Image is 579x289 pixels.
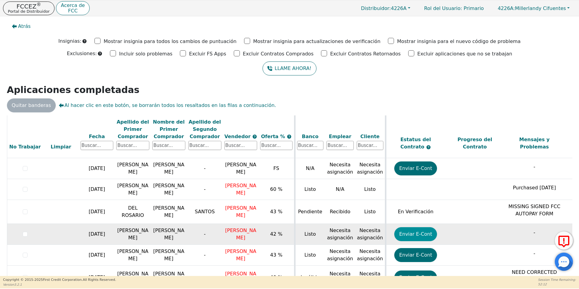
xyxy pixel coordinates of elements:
[104,38,237,45] p: Mostrar insignia para todos los cambios de puntuación
[115,179,151,200] td: [PERSON_NAME]
[506,163,563,171] p: -
[152,118,185,140] div: Nombre del Primer Comprador
[79,200,115,224] td: [DATE]
[506,203,563,218] p: MISSING SIGNED FCC AUTOPAY FORM
[151,224,187,245] td: [PERSON_NAME]
[3,2,55,15] button: FCCEZ®Portal de Distribuidor
[295,245,325,266] td: Listo
[115,245,151,266] td: [PERSON_NAME]
[394,227,437,241] button: Enviar E-Cont
[355,224,385,245] td: Necesita asignación
[270,252,283,258] span: 43 %
[325,200,355,224] td: Recibido
[270,231,283,237] span: 42 %
[151,200,187,224] td: [PERSON_NAME]
[116,118,149,140] div: Apellido del Primer Comprador
[297,141,324,150] input: Buscar...
[119,50,172,58] p: Incluir solo problemas
[79,158,115,179] td: [DATE]
[224,133,252,139] span: Vendedor
[385,200,445,224] td: En Verificación
[225,228,256,241] span: [PERSON_NAME]
[263,61,316,75] button: LLAME AHORA!
[116,141,149,150] input: Buscar...
[61,8,85,13] p: FCC
[115,200,151,224] td: DEL ROSARIO
[295,200,325,224] td: Pendiente
[151,158,187,179] td: [PERSON_NAME]
[295,179,325,200] td: Listo
[189,50,226,58] p: Excluir FS Apps
[225,183,256,196] span: [PERSON_NAME]
[79,224,115,245] td: [DATE]
[253,38,380,45] p: Mostrar insignia para actualizaciones de verificación
[261,133,287,139] span: Oferta %
[151,179,187,200] td: [PERSON_NAME]
[8,3,50,9] p: FCCEZ
[355,4,417,13] button: Distribuidor:4226A
[3,282,116,287] p: Version 3.2.1
[7,19,36,33] button: Atrás
[325,179,355,200] td: N/A
[355,179,385,200] td: Listo
[187,224,223,245] td: -
[447,136,503,151] div: Progreso del Contrato
[58,38,81,45] p: Insignias:
[361,5,406,11] span: 4226A
[394,271,437,284] button: Enviar E-Cont
[418,2,490,14] p: Primario
[330,50,401,58] p: Excluir Contratos Retornados
[326,133,354,140] div: Emplear
[400,137,431,150] span: Estatus del Contrato
[115,158,151,179] td: [PERSON_NAME]
[188,118,221,140] div: Apellido del Segundo Comprador
[295,158,325,179] td: N/A
[325,158,355,179] td: Necesita asignación
[498,5,566,11] span: Millerlandy Cifuentes
[152,141,185,150] input: Buscar...
[81,133,114,140] div: Fecha
[45,143,78,151] div: Limpiar
[270,274,283,280] span: 40 %
[538,277,576,282] p: Session Time Remaining:
[506,229,563,236] p: -
[59,102,276,109] span: Al hacer clic en este botón, se borrarán todos los resaltados en las filas a continuación.
[498,5,515,11] span: 4226A:
[418,2,490,14] a: Rol del Usuario: Primario
[7,85,140,95] strong: Aplicaciones completadas
[151,245,187,266] td: [PERSON_NAME]
[188,141,221,150] input: Buscar...
[506,136,563,151] div: Mensajes y Problemas
[225,271,256,284] span: [PERSON_NAME]
[394,248,437,262] button: Enviar E-Cont
[357,133,383,140] div: Cliente
[187,179,223,200] td: -
[3,277,116,283] p: Copyright © 2015- 2025 First Credit Corporation.
[295,224,325,245] td: Listo
[506,269,563,283] p: NEED CORRECTED ACCT #
[56,1,90,15] button: Acerca deFCC
[417,50,512,58] p: Excluir aplicaciones que no se trabajan
[394,161,437,175] button: Enviar E-Cont
[355,200,385,224] td: Listo
[8,9,50,13] p: Portal de Distribuidor
[81,141,114,150] input: Buscar...
[270,209,283,214] span: 43 %
[397,38,521,45] p: Mostrar insignia para el nuevo código de problema
[355,158,385,179] td: Necesita asignación
[83,278,116,282] span: All Rights Reserved.
[79,179,115,200] td: [DATE]
[225,248,256,261] span: [PERSON_NAME]
[187,158,223,179] td: -
[538,282,576,287] p: 52:12
[361,5,391,11] span: Distribuidor:
[9,143,41,151] div: No Trabajar
[270,186,283,192] span: 60 %
[491,4,576,13] button: 4226A:Millerlandy Cifuentes
[67,50,97,57] p: Exclusiones:
[187,245,223,266] td: -
[424,5,462,11] span: Rol del Usuario :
